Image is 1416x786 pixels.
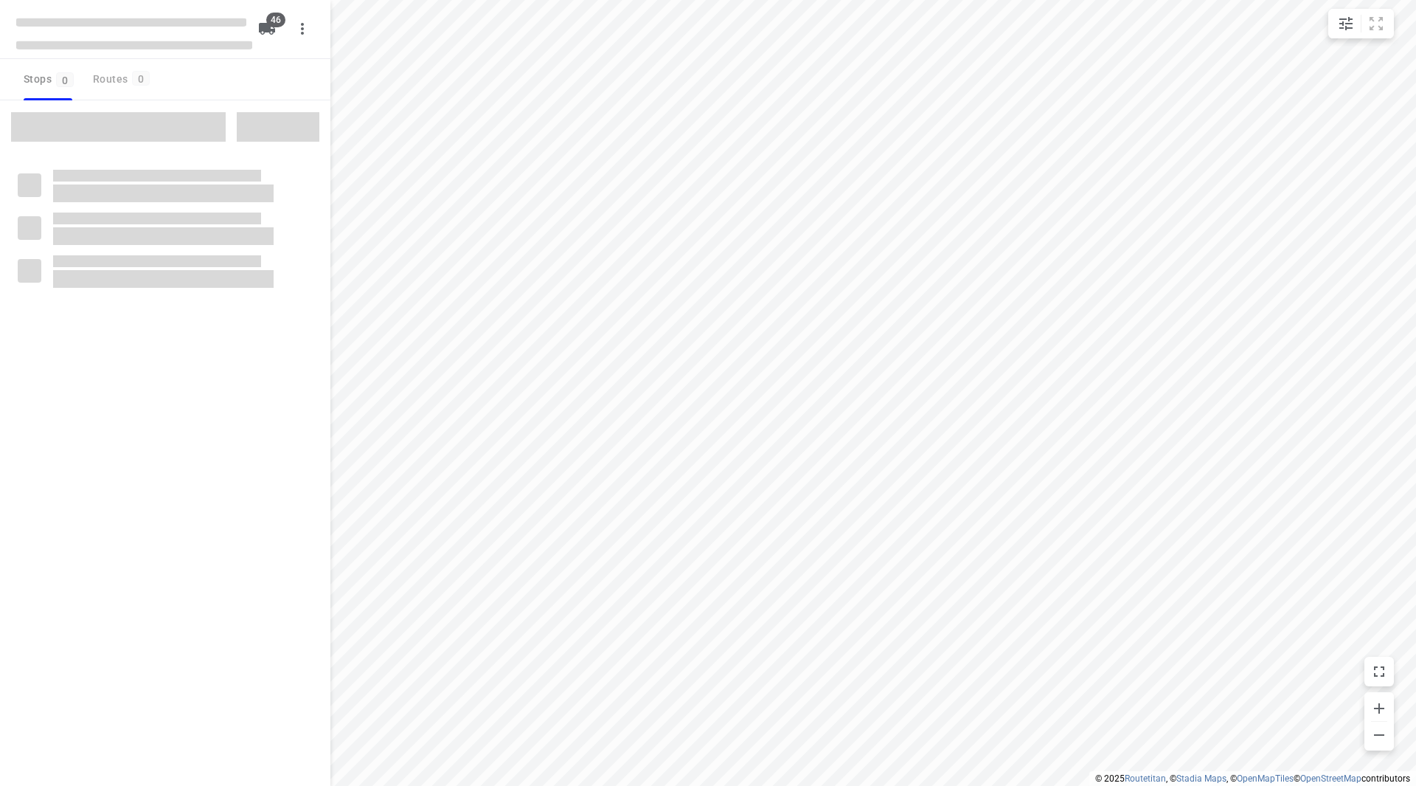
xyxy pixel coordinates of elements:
a: OpenMapTiles [1237,773,1294,784]
a: Routetitan [1125,773,1166,784]
a: OpenStreetMap [1300,773,1361,784]
div: small contained button group [1328,9,1394,38]
a: Stadia Maps [1176,773,1226,784]
button: Map settings [1331,9,1361,38]
li: © 2025 , © , © © contributors [1095,773,1410,784]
